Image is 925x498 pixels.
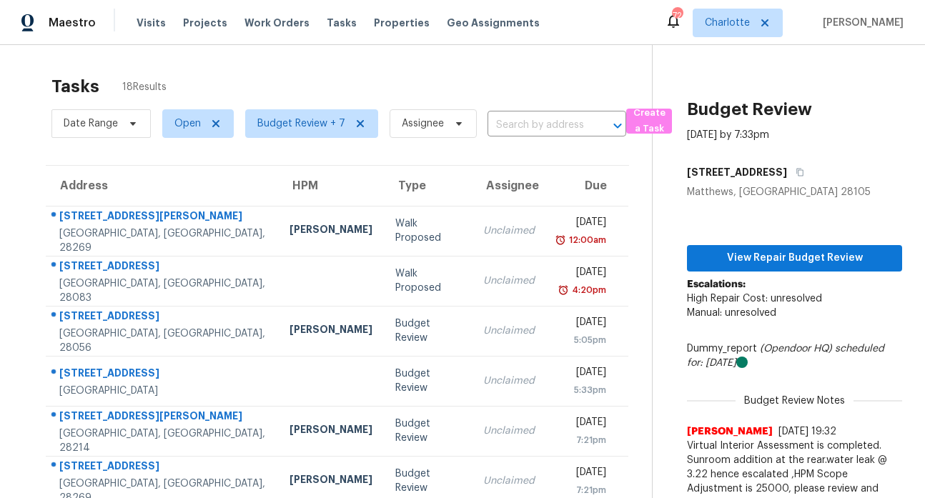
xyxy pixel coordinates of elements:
div: Budget Review [395,367,460,395]
span: 18 Results [122,80,167,94]
span: Assignee [402,116,444,131]
span: Budget Review Notes [736,394,854,408]
div: 12:00am [566,233,606,247]
div: [DATE] [558,315,606,333]
div: 4:20pm [569,283,606,297]
span: Work Orders [244,16,310,30]
div: [STREET_ADDRESS] [59,259,267,277]
div: [STREET_ADDRESS][PERSON_NAME] [59,209,267,226]
span: Date Range [64,116,118,131]
div: Budget Review [395,317,460,345]
div: 5:33pm [558,383,606,397]
div: [DATE] [558,365,606,383]
div: [STREET_ADDRESS] [59,459,267,477]
div: [DATE] [558,465,606,483]
div: [GEOGRAPHIC_DATA], [GEOGRAPHIC_DATA], 28214 [59,427,267,455]
div: [GEOGRAPHIC_DATA] [59,384,267,398]
div: [PERSON_NAME] [290,322,372,340]
span: Charlotte [705,16,750,30]
div: Unclaimed [483,324,535,338]
span: Open [174,116,201,131]
h2: Tasks [51,79,99,94]
div: Matthews, [GEOGRAPHIC_DATA] 28105 [687,185,902,199]
div: [GEOGRAPHIC_DATA], [GEOGRAPHIC_DATA], 28269 [59,226,267,255]
div: [PERSON_NAME] [290,472,372,490]
b: Escalations: [687,279,746,289]
button: Create a Task [626,109,672,134]
span: Manual: unresolved [687,308,776,318]
input: Search by address [488,114,586,136]
th: HPM [278,166,384,206]
h5: [STREET_ADDRESS] [687,165,787,179]
button: Copy Address [787,159,806,185]
span: Projects [183,16,227,30]
div: [GEOGRAPHIC_DATA], [GEOGRAPHIC_DATA], 28083 [59,277,267,305]
div: [DATE] by 7:33pm [687,128,769,142]
span: High Repair Cost: unresolved [687,294,822,304]
div: Unclaimed [483,474,535,488]
div: [STREET_ADDRESS] [59,366,267,384]
img: Overdue Alarm Icon [555,233,566,247]
th: Assignee [472,166,546,206]
div: Unclaimed [483,224,535,238]
span: [PERSON_NAME] [687,424,773,439]
h2: Budget Review [687,102,812,116]
div: Unclaimed [483,374,535,388]
span: Maestro [49,16,96,30]
div: [PERSON_NAME] [290,422,372,440]
th: Type [384,166,472,206]
button: View Repair Budget Review [687,245,902,272]
span: Properties [374,16,430,30]
div: [DATE] [558,415,606,433]
span: [PERSON_NAME] [817,16,904,30]
i: scheduled for: [DATE] [687,344,884,368]
div: [STREET_ADDRESS][PERSON_NAME] [59,409,267,427]
div: Budget Review [395,467,460,495]
div: Dummy_report [687,342,902,370]
div: Walk Proposed [395,267,460,295]
span: Budget Review + 7 [257,116,345,131]
div: Budget Review [395,417,460,445]
div: [STREET_ADDRESS] [59,309,267,327]
span: View Repair Budget Review [698,249,891,267]
div: [DATE] [558,215,606,233]
span: [DATE] 19:32 [778,427,836,437]
div: 7:21pm [558,433,606,447]
div: [GEOGRAPHIC_DATA], [GEOGRAPHIC_DATA], 28056 [59,327,267,355]
div: Walk Proposed [395,216,460,245]
th: Due [546,166,628,206]
div: [PERSON_NAME] [290,222,372,240]
img: Overdue Alarm Icon [558,283,569,297]
span: Geo Assignments [447,16,540,30]
div: 5:05pm [558,333,606,347]
div: Unclaimed [483,424,535,438]
div: [DATE] [558,265,606,283]
i: (Opendoor HQ) [760,344,832,354]
div: 7:21pm [558,483,606,497]
th: Address [46,166,278,206]
span: Visits [137,16,166,30]
button: Open [608,116,628,136]
span: Tasks [327,18,357,28]
div: 72 [672,9,682,23]
div: Unclaimed [483,274,535,288]
span: Create a Task [633,105,665,138]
